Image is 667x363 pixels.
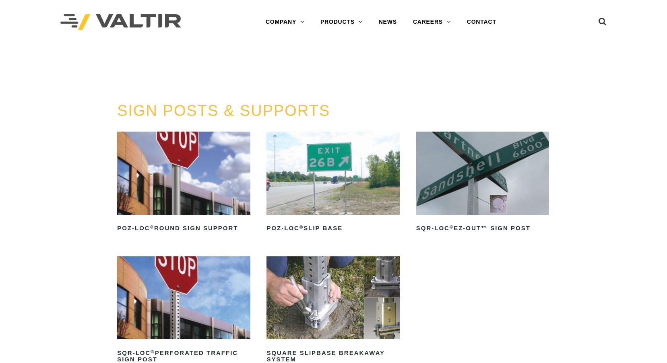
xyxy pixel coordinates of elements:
[371,14,405,30] a: NEWS
[312,14,371,30] a: PRODUCTS
[266,132,399,235] a: POZ-LOC®Slip Base
[258,14,312,30] a: COMPANY
[117,102,330,119] a: SIGN POSTS & SUPPORTS
[416,222,549,235] h2: SQR-LOC EZ-Out™ Sign Post
[405,14,459,30] a: CAREERS
[151,349,155,354] sup: ®
[117,222,250,235] h2: POZ-LOC Round Sign Support
[450,225,454,229] sup: ®
[299,225,304,229] sup: ®
[416,132,549,235] a: SQR-LOC®EZ-Out™ Sign Post
[266,222,399,235] h2: POZ-LOC Slip Base
[459,14,504,30] a: CONTACT
[60,14,181,31] img: Valtir
[150,225,154,229] sup: ®
[117,132,250,235] a: POZ-LOC®Round Sign Support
